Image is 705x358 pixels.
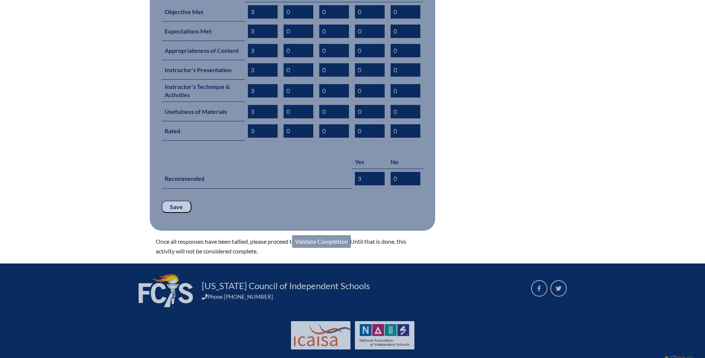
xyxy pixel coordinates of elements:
th: Instructor's Presentation [162,60,245,80]
img: FCIS_logo_white [139,274,193,307]
th: Expectations Met [162,22,245,41]
input: Save [162,201,191,213]
th: Yes [352,155,388,169]
th: Usefulness of Materials [162,102,245,121]
a: [US_STATE] Council of Independent Schools [199,280,373,292]
th: No [388,155,423,169]
th: Rated [162,121,245,141]
th: Appropriateness of Content [162,41,245,60]
img: NAIS Logo [360,324,410,346]
div: Phone [PHONE_NUMBER] [202,293,522,300]
th: Instructor's Technique & Activities [162,80,245,102]
p: Once all responses have been tallied, please proceed to . Until that is done, this activity will ... [156,237,417,256]
img: Int'l Council Advancing Independent School Accreditation logo [294,324,351,346]
th: Objective Met [162,2,245,22]
a: Validate Completion [292,235,351,248]
th: Recommended [162,169,352,189]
